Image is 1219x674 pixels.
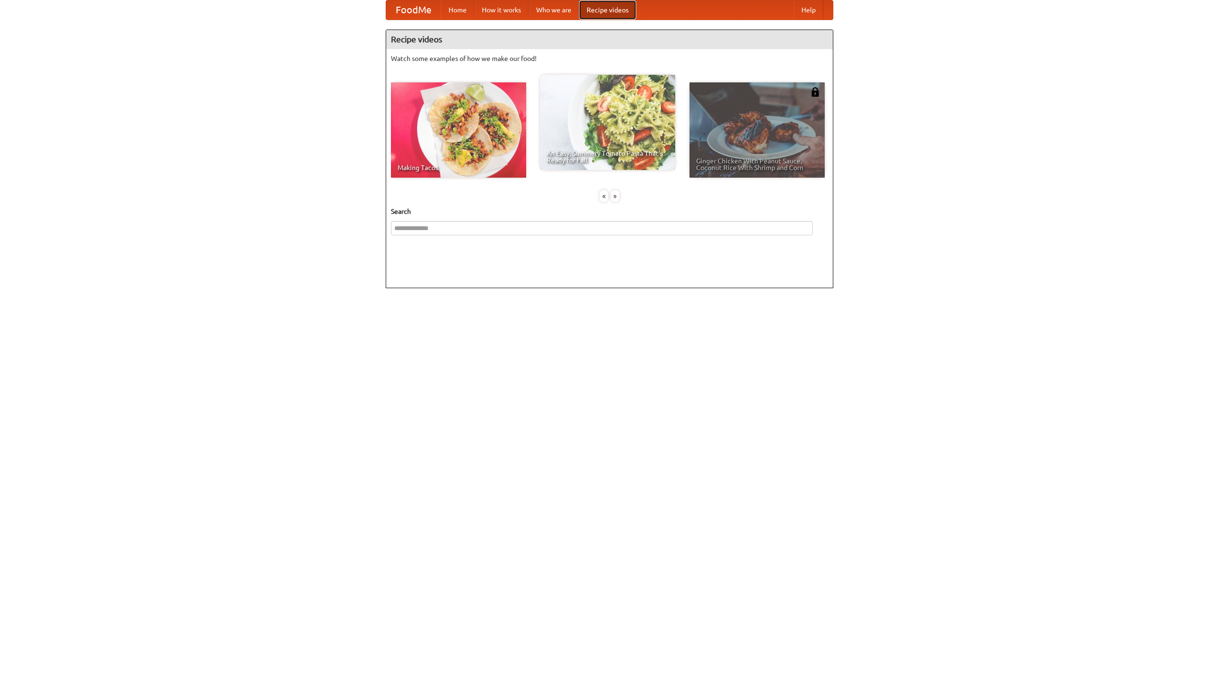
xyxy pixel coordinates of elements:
a: FoodMe [386,0,441,20]
div: « [600,190,608,202]
div: » [611,190,619,202]
p: Watch some examples of how we make our food! [391,54,828,63]
a: Recipe videos [579,0,636,20]
a: Home [441,0,474,20]
h4: Recipe videos [386,30,833,49]
a: Making Tacos [391,82,526,178]
span: An Easy, Summery Tomato Pasta That's Ready for Fall [547,150,669,163]
a: Who we are [529,0,579,20]
a: How it works [474,0,529,20]
img: 483408.png [810,87,820,97]
h5: Search [391,207,828,216]
a: Help [794,0,823,20]
a: An Easy, Summery Tomato Pasta That's Ready for Fall [540,75,675,170]
span: Making Tacos [398,164,520,171]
